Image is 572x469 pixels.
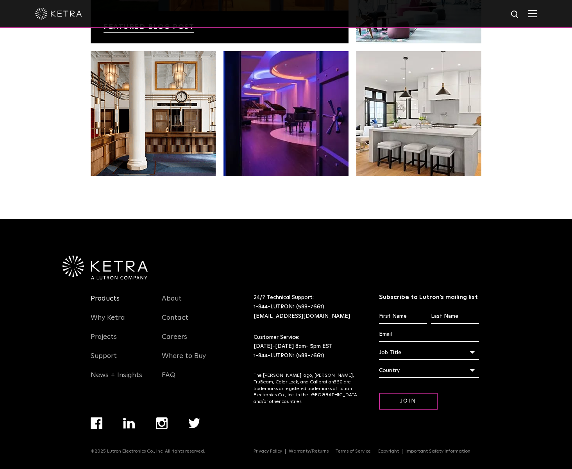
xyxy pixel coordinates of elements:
[91,294,120,312] a: Products
[254,449,481,454] div: Navigation Menu
[123,418,135,429] img: linkedin
[254,313,350,319] a: [EMAIL_ADDRESS][DOMAIN_NAME]
[162,313,188,331] a: Contact
[63,256,148,280] img: Ketra-aLutronCo_White_RGB
[379,393,438,410] input: Join
[91,313,125,331] a: Why Ketra
[254,293,359,321] p: 24/7 Technical Support:
[156,417,168,429] img: instagram
[91,352,117,370] a: Support
[162,352,206,370] a: Where to Buy
[162,371,175,389] a: FAQ
[162,293,221,389] div: Navigation Menu
[379,327,479,342] input: Email
[91,293,150,389] div: Navigation Menu
[254,372,359,405] p: The [PERSON_NAME] logo, [PERSON_NAME], TruBeam, Color Lock, and Calibration360 are trademarks or ...
[332,449,374,454] a: Terms of Service
[91,417,102,429] img: facebook
[528,10,537,17] img: Hamburger%20Nav.svg
[402,449,474,454] a: Important Safety Information
[188,418,200,428] img: twitter
[286,449,332,454] a: Warranty/Returns
[250,449,286,454] a: Privacy Policy
[254,353,324,358] a: 1-844-LUTRON1 (588-7661)
[162,333,187,351] a: Careers
[431,309,479,324] input: Last Name
[162,294,182,312] a: About
[254,304,324,310] a: 1-844-LUTRON1 (588-7661)
[91,449,205,454] p: ©2025 Lutron Electronics Co., Inc. All rights reserved.
[379,309,427,324] input: First Name
[374,449,402,454] a: Copyright
[35,8,82,20] img: ketra-logo-2019-white
[379,293,479,301] h3: Subscribe to Lutron’s mailing list
[510,10,520,20] img: search icon
[91,371,142,389] a: News + Insights
[379,363,479,378] div: Country
[91,333,117,351] a: Projects
[91,417,221,449] div: Navigation Menu
[379,345,479,360] div: Job Title
[254,333,359,361] p: Customer Service: [DATE]-[DATE] 8am- 5pm EST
